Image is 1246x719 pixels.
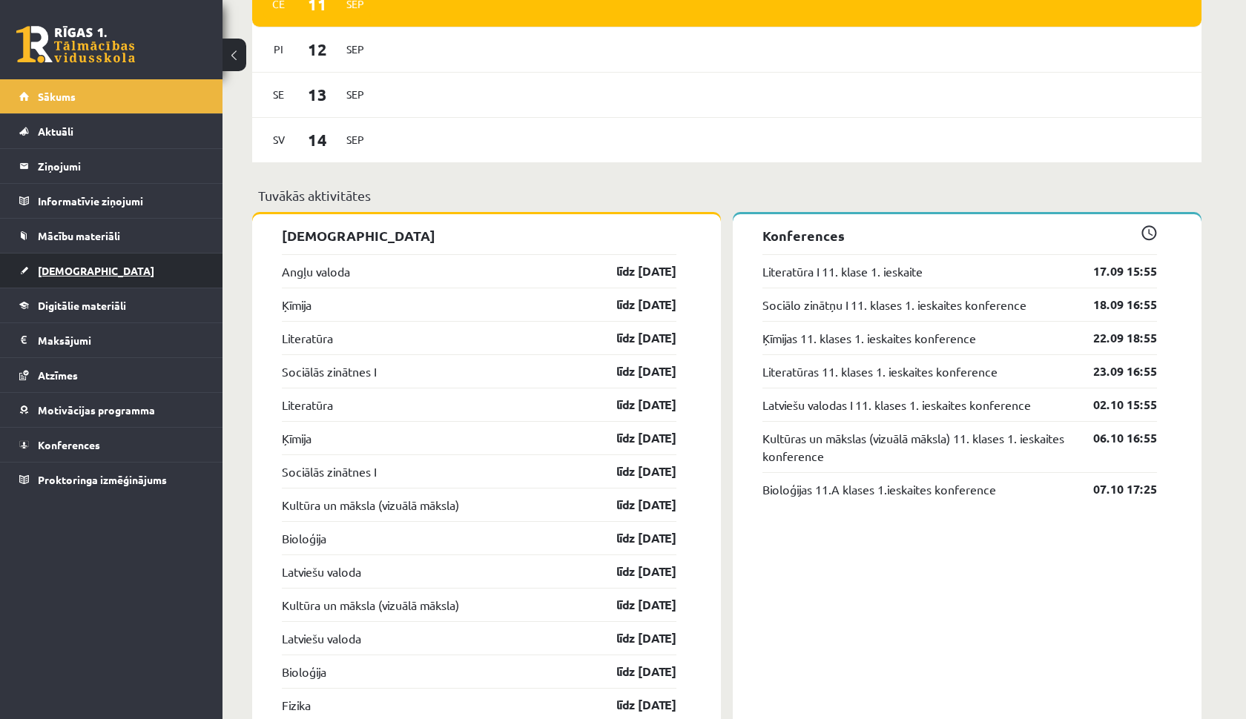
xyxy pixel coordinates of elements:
span: Digitālie materiāli [38,299,126,312]
legend: Informatīvie ziņojumi [38,184,204,218]
span: Proktoringa izmēģinājums [38,473,167,486]
span: Mācību materiāli [38,229,120,242]
a: Informatīvie ziņojumi [19,184,204,218]
a: [DEMOGRAPHIC_DATA] [19,254,204,288]
legend: Ziņojumi [38,149,204,183]
a: līdz [DATE] [590,529,676,547]
a: 18.09 16:55 [1071,296,1157,314]
a: Ziņojumi [19,149,204,183]
a: 02.10 15:55 [1071,396,1157,414]
a: Rīgas 1. Tālmācības vidusskola [16,26,135,63]
a: līdz [DATE] [590,563,676,580]
a: Latviešu valodas I 11. klases 1. ieskaites konference [762,396,1031,414]
a: 17.09 15:55 [1071,262,1157,280]
legend: Maksājumi [38,323,204,357]
span: Sep [340,38,371,61]
a: līdz [DATE] [590,463,676,480]
a: Kultūra un māksla (vizuālā māksla) [282,596,459,614]
a: Sociālās zinātnes I [282,463,376,480]
p: [DEMOGRAPHIC_DATA] [282,225,676,245]
a: Ķīmijas 11. klases 1. ieskaites konference [762,329,976,347]
p: Tuvākās aktivitātes [258,185,1196,205]
a: Mācību materiāli [19,219,204,253]
a: Literatūra I 11. klase 1. ieskaite [762,262,923,280]
a: 22.09 18:55 [1071,329,1157,347]
a: līdz [DATE] [590,262,676,280]
span: Sākums [38,90,76,103]
a: līdz [DATE] [590,362,676,380]
a: Literatūra [282,396,333,414]
a: Motivācijas programma [19,393,204,427]
a: Latviešu valoda [282,629,361,647]
a: Konferences [19,428,204,462]
span: Se [263,83,294,106]
span: Motivācijas programma [38,403,155,417]
a: līdz [DATE] [590,629,676,647]
a: Aktuāli [19,114,204,148]
a: Angļu valoda [282,262,350,280]
a: Fizika [282,696,311,714]
a: Ķīmija [282,429,311,447]
a: Maksājumi [19,323,204,357]
span: 14 [294,127,340,152]
a: Proktoringa izmēģinājums [19,463,204,497]
span: Atzīmes [38,368,78,382]
a: līdz [DATE] [590,663,676,680]
a: līdz [DATE] [590,329,676,347]
span: Sv [263,128,294,151]
a: Literatūra [282,329,333,347]
a: līdz [DATE] [590,429,676,447]
a: Bioloģijas 11.A klases 1.ieskaites konference [762,480,996,498]
a: Latviešu valoda [282,563,361,580]
span: 12 [294,37,340,62]
a: Digitālie materiāli [19,288,204,322]
a: līdz [DATE] [590,396,676,414]
a: Atzīmes [19,358,204,392]
a: Literatūras 11. klases 1. ieskaites konference [762,362,998,380]
span: Pi [263,38,294,61]
span: Konferences [38,438,100,451]
a: līdz [DATE] [590,296,676,314]
a: Bioloģija [282,663,326,680]
a: Sociālās zinātnes I [282,362,376,380]
a: 23.09 16:55 [1071,362,1157,380]
a: Kultūra un māksla (vizuālā māksla) [282,496,459,514]
span: Sep [340,83,371,106]
span: [DEMOGRAPHIC_DATA] [38,264,154,277]
a: Sākums [19,79,204,113]
a: Bioloģija [282,529,326,547]
a: līdz [DATE] [590,596,676,614]
a: Kultūras un mākslas (vizuālā māksla) 11. klases 1. ieskaites konference [762,429,1071,465]
span: Sep [340,128,371,151]
a: līdz [DATE] [590,696,676,714]
p: Konferences [762,225,1157,245]
a: līdz [DATE] [590,496,676,514]
a: Ķīmija [282,296,311,314]
a: 07.10 17:25 [1071,480,1157,498]
a: Sociālo zinātņu I 11. klases 1. ieskaites konference [762,296,1026,314]
span: Aktuāli [38,125,73,138]
span: 13 [294,82,340,107]
a: 06.10 16:55 [1071,429,1157,447]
